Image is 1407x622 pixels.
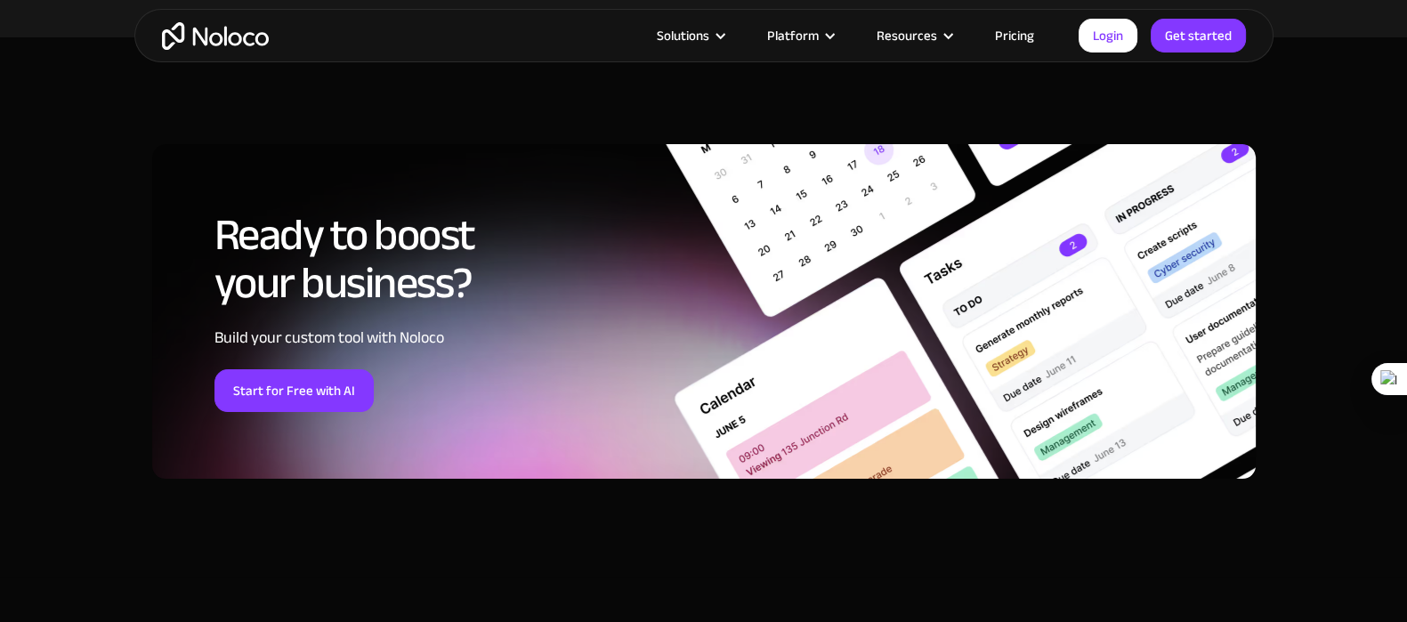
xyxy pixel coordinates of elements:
div: Platform [767,24,819,47]
a: Pricing [973,24,1056,47]
a: home [162,22,269,50]
div: Build your custom tool with Noloco [214,325,664,351]
div: Solutions [635,24,745,47]
div: Resources [854,24,973,47]
h2: Ready to boost your business? [214,211,664,307]
div: Resources [877,24,937,47]
a: Login [1079,19,1137,53]
a: Start for Free with AI [214,369,374,412]
div: Solutions [657,24,709,47]
div: Platform [745,24,854,47]
a: Get started [1151,19,1246,53]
